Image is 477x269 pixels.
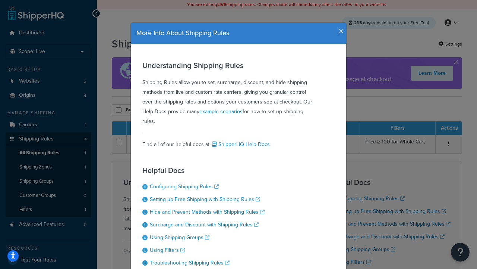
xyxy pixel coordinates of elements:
a: Hide and Prevent Methods with Shipping Rules [150,208,265,216]
a: Using Filters [150,246,185,254]
a: Setting up Free Shipping with Shipping Rules [150,195,260,203]
a: Surcharge and Discount with Shipping Rules [150,221,259,229]
h4: More Info About Shipping Rules [136,28,341,38]
div: Shipping Rules allow you to set, surcharge, discount, and hide shipping methods from live and cus... [142,61,316,126]
h3: Understanding Shipping Rules [142,61,316,69]
div: Find all of our helpful docs at: [142,134,316,149]
a: Using Shipping Groups [150,234,209,241]
a: Troubleshooting Shipping Rules [150,259,230,267]
a: ShipperHQ Help Docs [211,140,270,148]
h3: Helpful Docs [142,166,265,174]
a: Configuring Shipping Rules [150,183,219,191]
a: example scenarios [199,108,243,115]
